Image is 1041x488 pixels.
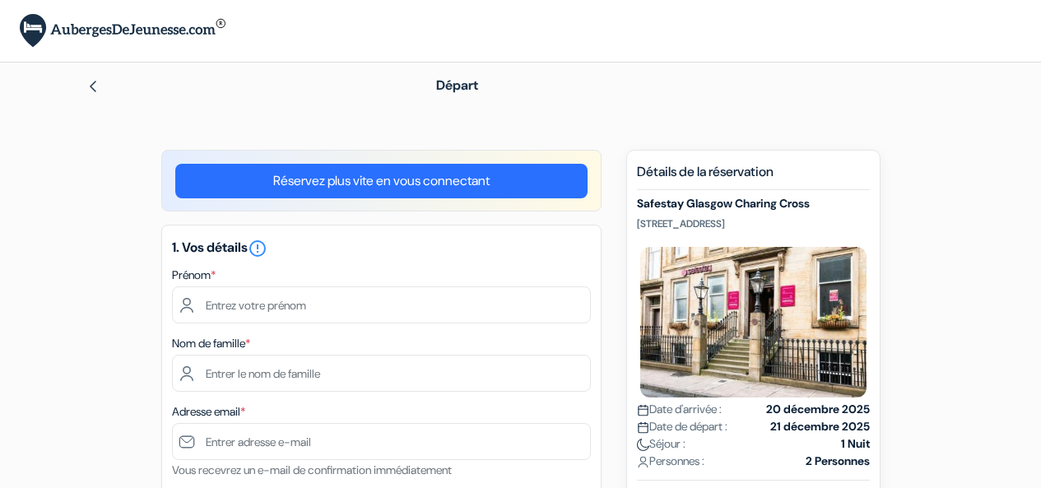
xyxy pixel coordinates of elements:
input: Entrez votre prénom [172,286,591,323]
img: moon.svg [637,439,649,451]
span: Départ [436,77,478,94]
strong: 20 décembre 2025 [766,401,870,418]
span: Date d'arrivée : [637,401,722,418]
span: Date de départ : [637,418,727,435]
i: error_outline [248,239,267,258]
a: Réservez plus vite en vous connectant [175,164,588,198]
img: user_icon.svg [637,456,649,468]
label: Nom de famille [172,335,250,352]
strong: 21 décembre 2025 [770,418,870,435]
h5: 1. Vos détails [172,239,591,258]
strong: 2 Personnes [806,453,870,470]
img: AubergesDeJeunesse.com [20,14,225,48]
img: calendar.svg [637,421,649,434]
strong: 1 Nuit [841,435,870,453]
input: Entrer le nom de famille [172,355,591,392]
label: Prénom [172,267,216,284]
a: error_outline [248,239,267,256]
span: Séjour : [637,435,685,453]
img: left_arrow.svg [86,80,100,93]
label: Adresse email [172,403,245,421]
small: Vous recevrez un e-mail de confirmation immédiatement [172,462,452,477]
p: [STREET_ADDRESS] [637,217,870,230]
h5: Safestay Glasgow Charing Cross [637,197,870,211]
input: Entrer adresse e-mail [172,423,591,460]
span: Personnes : [637,453,704,470]
img: calendar.svg [637,404,649,416]
h5: Détails de la réservation [637,164,870,190]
